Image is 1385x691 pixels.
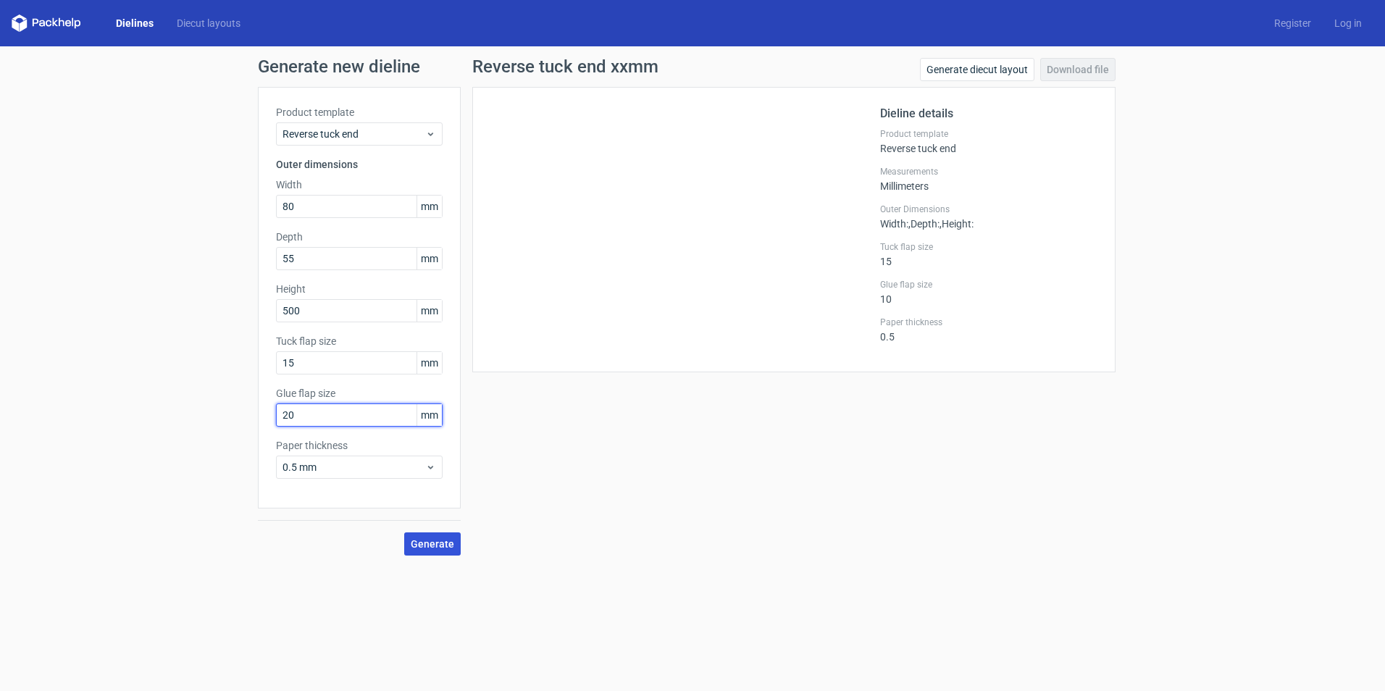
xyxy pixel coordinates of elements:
h1: Reverse tuck end xxmm [472,58,658,75]
label: Product template [880,128,1097,140]
span: mm [417,300,442,322]
a: Register [1263,16,1323,30]
a: Generate diecut layout [920,58,1034,81]
label: Tuck flap size [276,334,443,348]
label: Glue flap size [276,386,443,401]
span: mm [417,196,442,217]
div: Reverse tuck end [880,128,1097,154]
span: , Depth : [908,218,940,230]
label: Depth [276,230,443,244]
span: Reverse tuck end [283,127,425,141]
label: Height [276,282,443,296]
label: Tuck flap size [880,241,1097,253]
label: Measurements [880,166,1097,177]
label: Width [276,177,443,192]
label: Paper thickness [880,317,1097,328]
div: Millimeters [880,166,1097,192]
a: Dielines [104,16,165,30]
a: Diecut layouts [165,16,252,30]
span: mm [417,352,442,374]
label: Outer Dimensions [880,204,1097,215]
span: , Height : [940,218,974,230]
h2: Dieline details [880,105,1097,122]
span: Generate [411,539,454,549]
div: 15 [880,241,1097,267]
label: Paper thickness [276,438,443,453]
span: 0.5 mm [283,460,425,474]
span: Width : [880,218,908,230]
h3: Outer dimensions [276,157,443,172]
label: Product template [276,105,443,120]
a: Log in [1323,16,1373,30]
h1: Generate new dieline [258,58,1127,75]
div: 0.5 [880,317,1097,343]
label: Glue flap size [880,279,1097,290]
span: mm [417,248,442,269]
div: 10 [880,279,1097,305]
button: Generate [404,532,461,556]
span: mm [417,404,442,426]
